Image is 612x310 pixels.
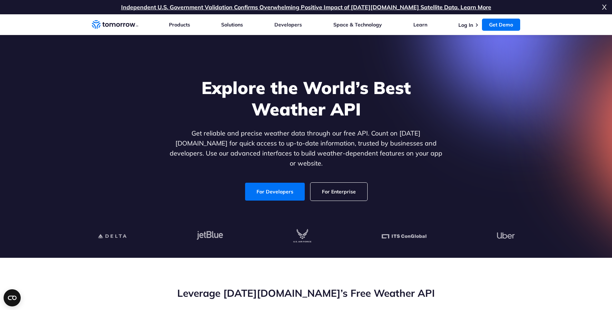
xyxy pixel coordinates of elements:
a: Products [169,21,190,28]
h1: Explore the World’s Best Weather API [168,77,444,120]
a: Space & Technology [333,21,382,28]
a: For Enterprise [310,183,367,201]
a: For Developers [245,183,305,201]
a: Independent U.S. Government Validation Confirms Overwhelming Positive Impact of [DATE][DOMAIN_NAM... [121,4,491,11]
a: Get Demo [482,19,520,31]
a: Solutions [221,21,243,28]
a: Learn [413,21,427,28]
p: Get reliable and precise weather data through our free API. Count on [DATE][DOMAIN_NAME] for quic... [168,128,444,168]
a: Log In [458,22,473,28]
h2: Leverage [DATE][DOMAIN_NAME]’s Free Weather API [92,286,521,300]
a: Developers [274,21,302,28]
button: Open CMP widget [4,289,21,306]
a: Home link [92,19,138,30]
